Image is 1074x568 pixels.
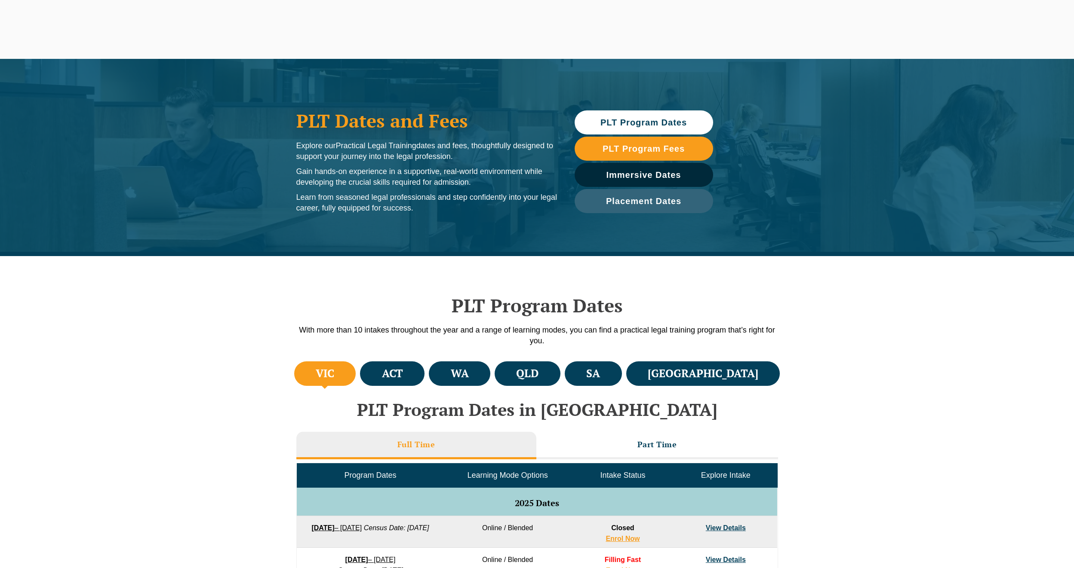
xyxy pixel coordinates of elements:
h4: VIC [316,366,334,381]
p: With more than 10 intakes throughout the year and a range of learning modes, you can find a pract... [292,325,782,346]
span: Program Dates [344,471,396,479]
a: View Details [706,524,746,531]
span: Closed [611,524,634,531]
td: Online / Blended [444,516,571,548]
h4: WA [451,366,469,381]
strong: [DATE] [311,524,334,531]
h1: PLT Dates and Fees [296,110,557,131]
p: Explore our dates and fees, thoughtfully designed to support your journey into the legal profession. [296,140,557,162]
h4: [GEOGRAPHIC_DATA] [648,366,758,381]
span: Explore Intake [701,471,751,479]
h4: ACT [382,366,403,381]
a: PLT Program Fees [575,137,713,161]
em: Census Date: [DATE] [364,524,429,531]
h4: QLD [516,366,539,381]
a: [DATE]– [DATE] [311,524,362,531]
a: PLT Program Dates [575,110,713,134]
a: Enrol Now [606,535,640,542]
a: View Details [706,556,746,563]
h2: PLT Program Dates [292,295,782,316]
span: Placement Dates [606,197,681,205]
p: Gain hands-on experience in a supportive, real-world environment while developing the crucial ski... [296,166,557,188]
h3: Full Time [397,440,435,449]
h2: PLT Program Dates in [GEOGRAPHIC_DATA] [292,400,782,419]
span: Immersive Dates [606,171,681,179]
a: [DATE]– [DATE] [345,556,396,563]
strong: [DATE] [345,556,368,563]
h3: Part Time [637,440,677,449]
span: Practical Legal Training [336,141,416,150]
a: Immersive Dates [575,163,713,187]
span: PLT Program Dates [600,118,687,127]
h4: SA [586,366,600,381]
p: Learn from seasoned legal professionals and step confidently into your legal career, fully equipp... [296,192,557,214]
a: Placement Dates [575,189,713,213]
span: Learning Mode Options [468,471,548,479]
span: Filling Fast [605,556,641,563]
span: PLT Program Fees [603,144,685,153]
span: 2025 Dates [515,497,559,509]
span: Intake Status [600,471,645,479]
